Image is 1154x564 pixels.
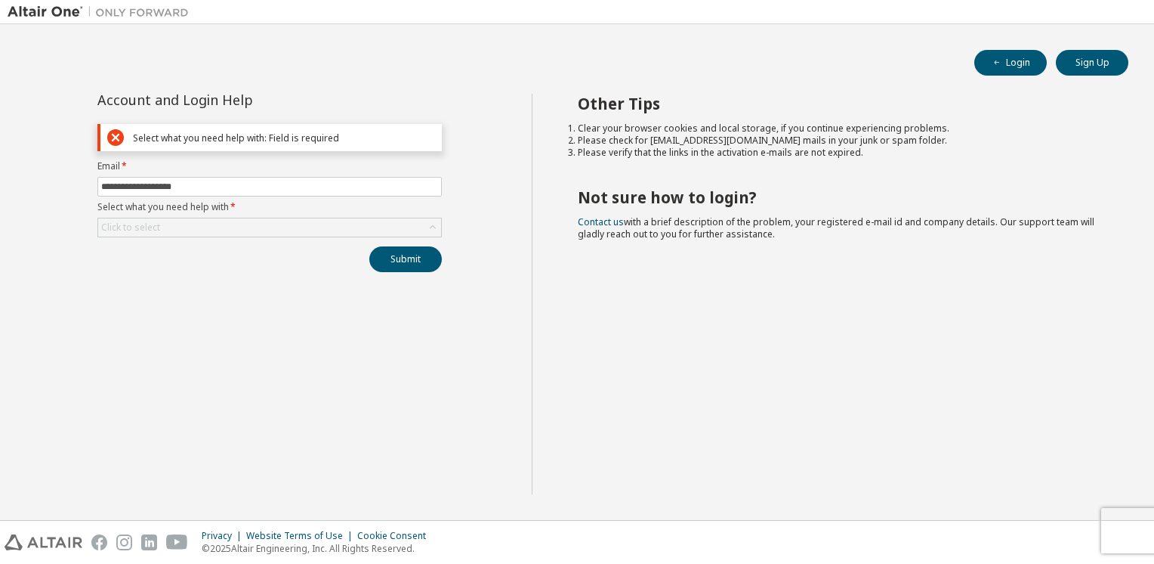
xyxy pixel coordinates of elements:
a: Contact us [578,215,624,228]
h2: Not sure how to login? [578,187,1102,207]
div: Website Terms of Use [246,530,357,542]
img: Altair One [8,5,196,20]
button: Submit [369,246,442,272]
div: Select what you need help with: Field is required [133,132,435,144]
label: Email [97,160,442,172]
button: Login [974,50,1047,76]
div: Click to select [101,222,160,234]
div: Account and Login Help [97,94,373,106]
div: Click to select [98,218,441,237]
li: Please verify that the links in the activation e-mails are not expired. [578,147,1102,159]
li: Clear your browser cookies and local storage, if you continue experiencing problems. [578,122,1102,135]
h2: Other Tips [578,94,1102,113]
label: Select what you need help with [97,201,442,213]
img: linkedin.svg [141,535,157,550]
img: facebook.svg [91,535,107,550]
div: Privacy [202,530,246,542]
img: instagram.svg [116,535,132,550]
div: Cookie Consent [357,530,435,542]
li: Please check for [EMAIL_ADDRESS][DOMAIN_NAME] mails in your junk or spam folder. [578,135,1102,147]
p: © 2025 Altair Engineering, Inc. All Rights Reserved. [202,542,435,555]
img: altair_logo.svg [5,535,82,550]
span: with a brief description of the problem, your registered e-mail id and company details. Our suppo... [578,215,1094,240]
img: youtube.svg [166,535,188,550]
button: Sign Up [1056,50,1128,76]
